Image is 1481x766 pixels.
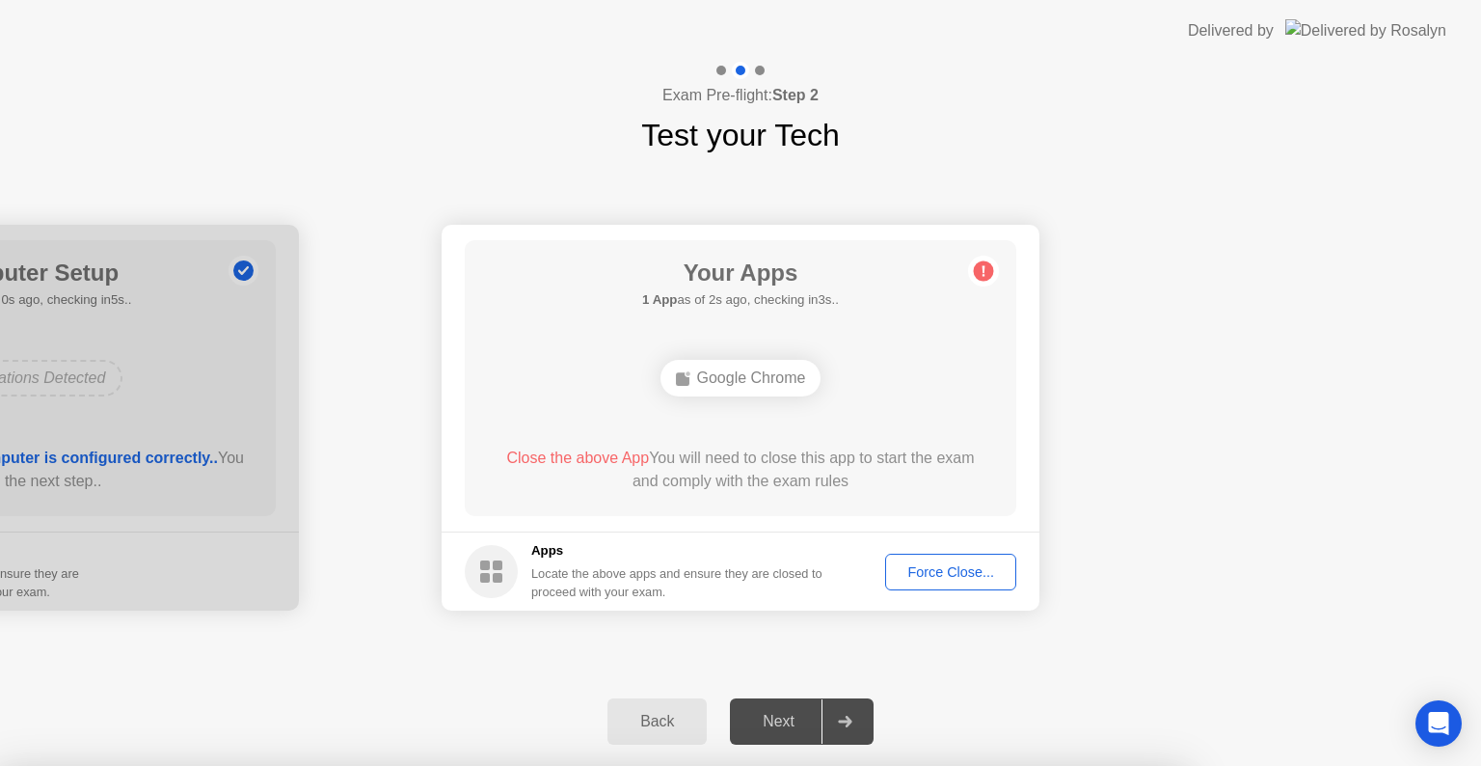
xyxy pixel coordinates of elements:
[1188,19,1274,42] div: Delivered by
[493,447,989,493] div: You will need to close this app to start the exam and comply with the exam rules
[641,112,840,158] h1: Test your Tech
[1415,700,1462,747] div: Open Intercom Messenger
[892,564,1010,580] div: Force Close...
[642,290,839,310] h5: as of 2s ago, checking in3s..
[531,541,823,561] h5: Apps
[642,292,677,307] b: 1 App
[613,713,701,730] div: Back
[662,84,819,107] h4: Exam Pre-flight:
[660,360,821,397] div: Google Chrome
[772,87,819,103] b: Step 2
[531,564,823,601] div: Locate the above apps and ensure they are closed to proceed with your exam.
[642,256,839,290] h1: Your Apps
[736,713,821,730] div: Next
[1285,19,1446,41] img: Delivered by Rosalyn
[506,450,649,466] span: Close the above App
